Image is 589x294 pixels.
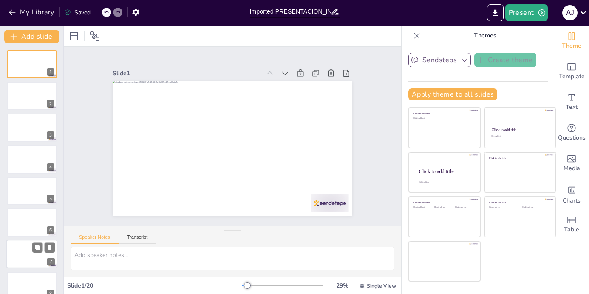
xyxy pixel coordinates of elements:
[408,53,471,67] button: Sendsteps
[413,112,474,115] div: Click to add title
[47,195,54,203] div: 5
[558,133,586,143] span: Questions
[47,100,54,108] div: 2
[555,179,589,209] div: Add charts and graphs
[564,225,579,234] span: Table
[47,68,54,76] div: 1
[564,164,580,173] span: Media
[489,201,550,204] div: Click to add title
[522,206,549,208] div: Click to add text
[555,26,589,56] div: Change the overall theme
[474,53,536,67] button: Create theme
[491,136,548,137] div: Click to add text
[250,6,331,18] input: Insert title
[45,243,55,253] button: Delete Slide
[7,50,57,78] div: 1
[492,128,548,132] div: Click to add title
[563,196,581,206] span: Charts
[555,117,589,148] div: Get real-time input from your audience
[119,234,156,244] button: Transcript
[47,131,54,139] div: 3
[7,208,57,237] div: 6
[419,168,473,174] div: Click to add title
[67,282,242,290] div: Slide 1 / 20
[562,4,578,21] button: A J
[424,26,546,46] p: Themes
[32,243,42,253] button: Duplicate Slide
[4,30,59,43] button: Add slide
[64,9,91,17] div: Saved
[90,31,100,41] span: Position
[566,103,578,112] span: Text
[562,5,578,20] div: A J
[559,72,585,81] span: Template
[408,88,497,100] button: Apply theme to all slides
[562,41,581,51] span: Theme
[67,29,81,43] div: Layout
[505,4,548,21] button: Present
[413,117,474,120] div: Click to add text
[367,283,396,289] span: Single View
[555,87,589,117] div: Add text boxes
[487,4,504,21] button: Export to PowerPoint
[7,82,57,110] div: 2
[455,206,474,208] div: Click to add text
[47,226,54,234] div: 6
[413,206,433,208] div: Click to add text
[489,206,516,208] div: Click to add text
[489,157,550,160] div: Click to add title
[113,69,261,77] div: Slide 1
[6,6,58,19] button: My Library
[47,163,54,171] div: 4
[413,201,474,204] div: Click to add title
[6,240,57,269] div: 7
[434,206,453,208] div: Click to add text
[332,282,352,290] div: 29 %
[555,209,589,240] div: Add a table
[47,258,55,266] div: 7
[555,148,589,179] div: Add images, graphics, shapes or video
[7,177,57,205] div: 5
[7,145,57,173] div: 4
[71,234,119,244] button: Speaker Notes
[419,181,473,183] div: Click to add body
[7,114,57,142] div: 3
[555,56,589,87] div: Add ready made slides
